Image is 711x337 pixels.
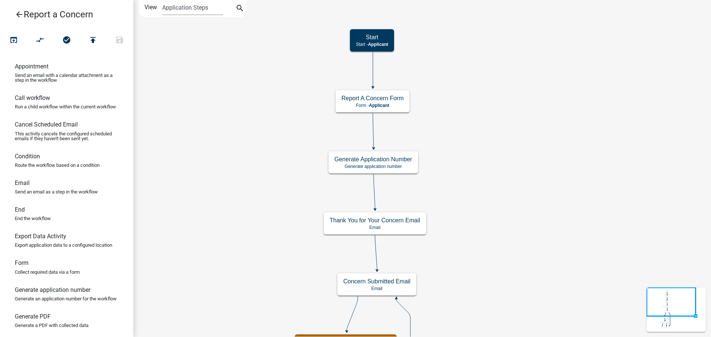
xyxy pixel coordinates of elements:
[343,286,410,291] p: Email
[89,36,97,46] i: publish
[15,10,24,20] i: arrow_back
[368,42,388,47] span: Applicant
[236,4,244,14] i: search
[106,33,133,48] button: Save
[80,33,106,48] button: Publish
[234,3,246,15] button: search
[53,33,80,48] button: No problems
[115,36,124,46] i: save
[334,164,412,169] p: Generate application number
[0,33,133,50] div: Workflow actions
[15,270,80,274] p: Collect required data via a form
[334,156,412,163] h5: Generate Application Number
[15,286,90,293] h6: Generate application number
[15,73,118,82] p: Send an email with a calendar attachment as a step in the workflow
[15,216,51,221] p: End the workflow
[356,42,388,47] p: Start -
[62,36,71,46] i: check_circle
[15,121,78,128] h6: Cancel Scheduled Email
[356,34,388,41] h5: Start
[15,94,50,101] h6: Call workflow
[15,131,118,141] p: This activity cancels the configured scheduled emails if they haven't been sent yet.
[0,33,27,48] button: Test Workflow
[341,95,404,102] h5: Report A Concern Form
[15,163,100,168] p: Route the workflow based on a condition
[15,153,40,160] h6: Condition
[15,206,25,213] h6: End
[341,103,404,108] p: Form -
[15,179,30,186] h6: Email
[9,36,18,46] i: open_in_browser
[15,259,29,266] h6: Form
[369,103,389,108] span: Applicant
[15,313,51,320] h6: Generate PDF
[343,278,410,285] h5: Concern Submitted Email
[15,296,117,301] p: Generate an application number for the workflow
[15,63,49,70] h6: Appointment
[15,233,66,240] h6: Export Data Activity
[330,217,420,224] h5: Thank You for Your Concern Email
[15,189,98,194] p: Send an email as a step in the workflow
[15,243,112,247] p: Export application data to a configured location
[330,225,420,230] p: Email
[15,104,116,109] p: Run a child workflow within the current workflow
[27,33,53,48] button: Auto Layout
[6,6,121,23] a: Report a Concern
[15,323,89,328] p: Generate a PDF with collected data
[36,36,45,46] i: compare_arrows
